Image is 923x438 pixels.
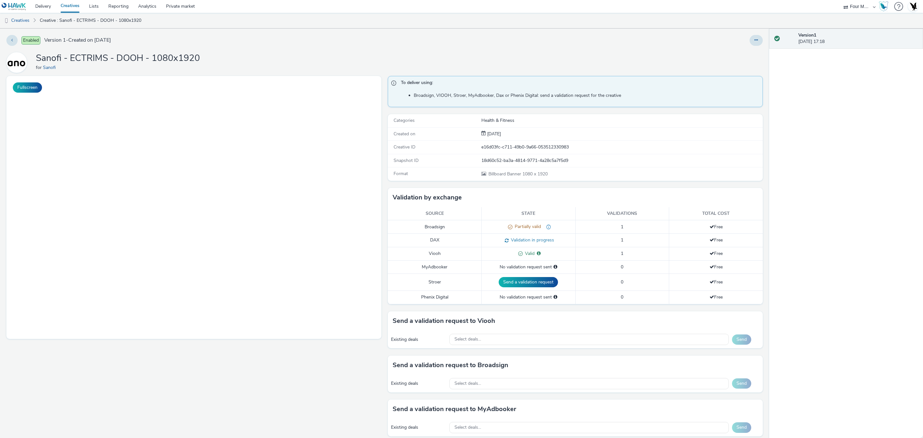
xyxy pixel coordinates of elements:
h3: Validation by exchange [393,193,462,202]
span: 0 [621,264,623,270]
img: undefined Logo [2,3,26,11]
a: Sanofi [6,59,29,65]
span: Partially valid [512,223,541,230]
td: Broadsign [388,220,482,234]
img: Hawk Academy [879,1,888,12]
span: Free [710,279,723,285]
span: [DATE] [486,131,501,137]
span: 0 [621,294,623,300]
h3: Send a validation request to Broadsign [393,360,508,370]
span: 1 [621,224,623,230]
h3: Send a validation request to MyAdbooker [393,404,516,414]
div: Creation 11 September 2025, 17:18 [486,131,501,137]
span: Free [710,264,723,270]
span: 1080 x 1920 [488,171,548,177]
span: Free [710,250,723,257]
img: Account UK [908,2,918,11]
td: Stroer [388,274,482,291]
button: Send [732,422,751,433]
div: Existing deals [391,336,446,343]
td: Phenix Digital [388,291,482,304]
h1: Sanofi - ECTRIMS - DOOH - 1080x1920 [36,52,200,64]
img: Sanofi [7,53,26,72]
span: Free [710,224,723,230]
span: Categories [394,117,415,123]
span: Free [710,294,723,300]
span: Enabled [21,36,40,45]
span: Billboard Banner [488,171,522,177]
td: Viooh [388,247,482,261]
a: Sanofi [43,64,58,71]
td: DAX [388,234,482,247]
span: Creative ID [394,144,415,150]
li: Broadsign, VIOOH, Stroer, MyAdbooker, Dax or Phenix Digital: send a validation request for the cr... [414,92,759,99]
div: No validation request sent [485,294,572,300]
div: No validation request sent [485,264,572,270]
th: Validations [575,207,669,220]
div: Existing deals [391,380,446,387]
span: Select deals... [454,425,481,430]
button: Send [732,378,751,389]
div: Existing deals [391,424,446,431]
span: Format [394,171,408,177]
button: Fullscreen [13,82,42,93]
span: Select deals... [454,337,481,342]
div: 18d60c52-ba3a-4814-9771-4a28c5a7f5d9 [481,157,762,164]
div: Health & Fitness [481,117,762,124]
span: Valid [523,250,535,257]
div: It is an PNG, and it has to be JPG [541,223,551,230]
span: To deliver using: [401,80,756,88]
div: [DATE] 17:18 [798,32,918,45]
span: Version 1 - Created on [DATE] [44,37,111,44]
div: Please select a deal below and click on Send to send a validation request to Phenix Digital. [553,294,557,300]
span: for [36,64,43,71]
div: Please select a deal below and click on Send to send a validation request to MyAdbooker. [553,264,557,270]
span: 1 [621,237,623,243]
span: 0 [621,279,623,285]
a: Hawk Academy [879,1,891,12]
th: State [482,207,576,220]
h3: Send a validation request to Viooh [393,316,495,326]
th: Total cost [669,207,763,220]
span: Snapshot ID [394,157,419,164]
span: Free [710,237,723,243]
img: dooh [3,18,10,24]
button: Send [732,334,751,345]
strong: Version 1 [798,32,816,38]
a: Creative : Sanofi - ECTRIMS - DOOH - 1080x1920 [37,13,145,28]
td: MyAdbooker [388,260,482,274]
th: Source [388,207,482,220]
span: 1 [621,250,623,257]
span: Validation in progress [509,237,554,243]
span: Created on [394,131,415,137]
span: Select deals... [454,381,481,386]
button: Send a validation request [499,277,558,287]
div: e16d03fc-c711-49b0-9a66-053512330983 [481,144,762,150]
